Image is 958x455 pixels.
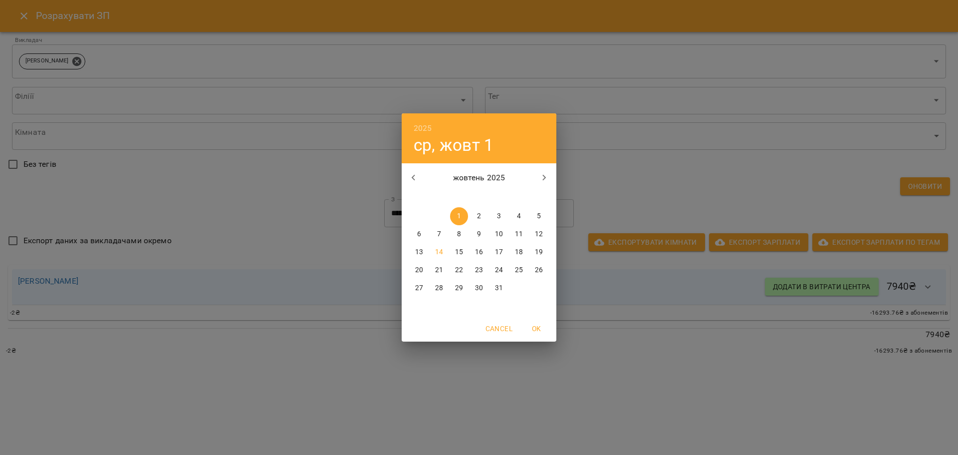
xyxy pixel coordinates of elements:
button: 21 [430,261,448,279]
button: 15 [450,243,468,261]
p: 24 [495,265,503,275]
button: 24 [490,261,508,279]
p: 27 [415,283,423,293]
p: 14 [435,247,443,257]
p: 12 [535,229,543,239]
span: ср [450,192,468,202]
button: 3 [490,207,508,225]
span: вт [430,192,448,202]
p: 16 [475,247,483,257]
span: сб [510,192,528,202]
p: 13 [415,247,423,257]
button: 18 [510,243,528,261]
span: OK [524,323,548,335]
button: 27 [410,279,428,297]
p: 21 [435,265,443,275]
button: 4 [510,207,528,225]
p: 1 [457,211,461,221]
p: 8 [457,229,461,239]
span: Cancel [485,323,512,335]
p: 17 [495,247,503,257]
p: 19 [535,247,543,257]
button: 25 [510,261,528,279]
button: Cancel [481,320,516,338]
button: ср, жовт 1 [414,135,493,155]
button: 28 [430,279,448,297]
button: 1 [450,207,468,225]
p: 6 [417,229,421,239]
button: 11 [510,225,528,243]
p: 20 [415,265,423,275]
button: 30 [470,279,488,297]
span: нд [530,192,548,202]
button: 16 [470,243,488,261]
p: 26 [535,265,543,275]
button: 9 [470,225,488,243]
p: жовтень 2025 [426,172,533,184]
button: 26 [530,261,548,279]
button: 10 [490,225,508,243]
span: пн [410,192,428,202]
p: 7 [437,229,441,239]
button: 17 [490,243,508,261]
p: 11 [515,229,523,239]
button: OK [520,320,552,338]
button: 23 [470,261,488,279]
p: 30 [475,283,483,293]
p: 2 [477,211,481,221]
p: 29 [455,283,463,293]
button: 6 [410,225,428,243]
p: 15 [455,247,463,257]
p: 9 [477,229,481,239]
button: 12 [530,225,548,243]
button: 19 [530,243,548,261]
p: 22 [455,265,463,275]
button: 22 [450,261,468,279]
p: 23 [475,265,483,275]
p: 10 [495,229,503,239]
button: 31 [490,279,508,297]
p: 25 [515,265,523,275]
button: 13 [410,243,428,261]
button: 20 [410,261,428,279]
p: 4 [517,211,521,221]
p: 3 [497,211,501,221]
p: 31 [495,283,503,293]
span: пт [490,192,508,202]
span: чт [470,192,488,202]
p: 18 [515,247,523,257]
button: 29 [450,279,468,297]
button: 7 [430,225,448,243]
button: 2 [470,207,488,225]
button: 14 [430,243,448,261]
p: 28 [435,283,443,293]
button: 5 [530,207,548,225]
button: 2025 [414,121,432,135]
p: 5 [537,211,541,221]
button: 8 [450,225,468,243]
